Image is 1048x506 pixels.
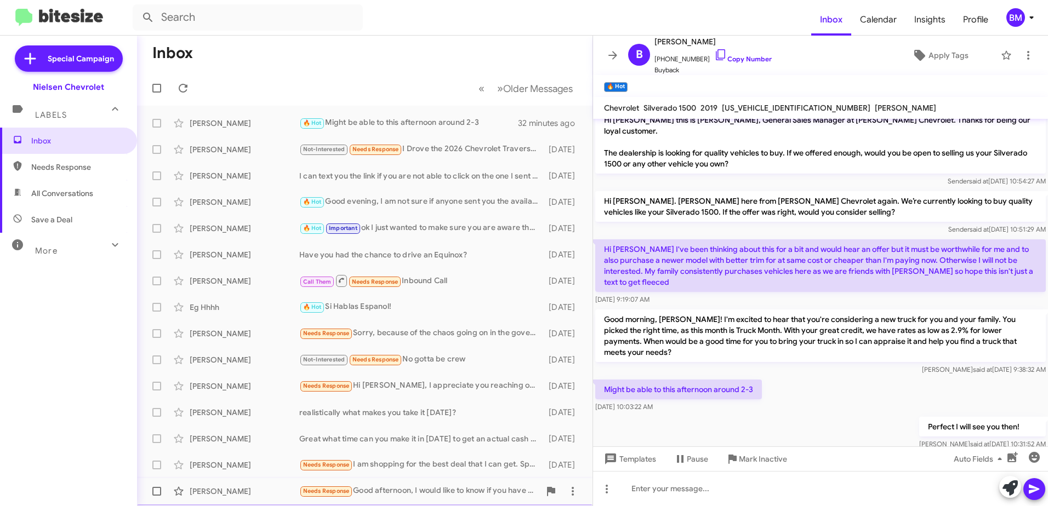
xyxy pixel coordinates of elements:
[303,382,350,389] span: Needs Response
[48,53,114,64] span: Special Campaign
[35,110,67,120] span: Labels
[595,403,653,411] span: [DATE] 10:03:22 AM
[299,380,544,392] div: Hi [PERSON_NAME], I appreciate you reaching out but we owe 40k on my Ford and it's worth at best ...
[851,4,905,36] span: Calendar
[595,295,650,303] span: [DATE] 9:19:07 AM
[190,433,299,444] div: [PERSON_NAME]
[190,328,299,339] div: [PERSON_NAME]
[303,303,322,311] span: 🔥 Hot
[299,196,544,208] div: Good evening, I am not sure if anyone sent you the available trucks, I just sent you the link to ...
[604,103,639,113] span: Chevrolet
[722,103,870,113] span: [US_VEHICLE_IDENTIFICATION_NUMBER]
[954,4,997,36] a: Profile
[299,433,544,444] div: Great what time can you make it in [DATE] to get an actual cash value for your vehicle?
[948,225,1046,233] span: Sender [DATE] 10:51:29 AM
[544,381,584,392] div: [DATE]
[544,223,584,234] div: [DATE]
[595,239,1046,292] p: Hi [PERSON_NAME] I've been thinking about this for a bit and would hear an offer but it must be w...
[948,177,1046,185] span: Sender [DATE] 10:54:27 AM
[152,44,193,62] h1: Inbox
[303,330,350,337] span: Needs Response
[299,274,544,287] div: Inbound Call
[190,249,299,260] div: [PERSON_NAME]
[303,225,322,232] span: 🔥 Hot
[905,4,954,36] a: Insights
[190,170,299,181] div: [PERSON_NAME]
[31,214,72,225] span: Save a Deal
[654,35,772,48] span: [PERSON_NAME]
[875,103,936,113] span: [PERSON_NAME]
[31,135,124,146] span: Inbox
[303,487,350,495] span: Needs Response
[190,197,299,208] div: [PERSON_NAME]
[602,449,656,469] span: Templates
[190,459,299,470] div: [PERSON_NAME]
[919,417,1046,436] p: Perfect I will see you then!
[604,82,628,92] small: 🔥 Hot
[811,4,851,36] a: Inbox
[919,440,1046,448] span: [PERSON_NAME] [DATE] 10:31:52 AM
[544,249,584,260] div: [DATE]
[544,407,584,418] div: [DATE]
[922,365,1046,373] span: [PERSON_NAME] [DATE] 9:38:32 AM
[303,356,345,363] span: Not-Interested
[299,327,544,340] div: Sorry, because of the chaos going on in the government, I have to put a pause on my interest for ...
[329,225,357,232] span: Important
[665,449,717,469] button: Pause
[303,461,350,468] span: Needs Response
[299,407,544,418] div: realistically what makes you take it [DATE]?
[472,77,491,100] button: Previous
[31,162,124,173] span: Needs Response
[700,103,717,113] span: 2019
[303,278,332,285] span: Call Them
[929,45,969,65] span: Apply Tags
[491,77,579,100] button: Next
[544,302,584,313] div: [DATE]
[714,55,772,63] a: Copy Number
[654,65,772,76] span: Buyback
[31,188,93,199] span: All Conversations
[497,82,503,95] span: »
[717,449,796,469] button: Mark Inactive
[970,440,989,448] span: said at
[33,82,104,93] div: Nielsen Chevrolet
[595,380,762,399] p: Might be able to this afternoon around 2-3
[299,143,544,156] div: I Drove the 2026 Chevrolet Traverse High Country, Here Is My Honest Review - Autoblog [URL][DOMAI...
[643,103,696,113] span: Silverado 1500
[593,449,665,469] button: Templates
[636,46,643,64] span: B
[299,170,544,181] div: I can text you the link if you are not able to click on the one I sent you, this text is coming f...
[544,275,584,286] div: [DATE]
[303,119,322,127] span: 🔥 Hot
[970,225,989,233] span: said at
[299,222,544,234] div: ok I just wanted to make sure you are aware that there are RWD models, regardless if you buy from...
[969,177,988,185] span: said at
[544,433,584,444] div: [DATE]
[303,146,345,153] span: Not-Interested
[544,170,584,181] div: [DATE]
[479,82,485,95] span: «
[299,117,518,129] div: Might be able to this afternoon around 2-3
[1006,8,1025,27] div: BM
[299,458,544,471] div: I am shopping for the best deal that I can get. Specifically looking for 0% interest on end of ye...
[299,301,544,313] div: Si Hablas Espanol!
[303,198,322,205] span: 🔥 Hot
[133,4,363,31] input: Search
[190,275,299,286] div: [PERSON_NAME]
[973,365,992,373] span: said at
[190,144,299,155] div: [PERSON_NAME]
[352,278,398,285] span: Needs Response
[595,110,1046,174] p: Hi [PERSON_NAME] this is [PERSON_NAME], General Sales Manager at [PERSON_NAME] Chevrolet. Thanks ...
[544,144,584,155] div: [DATE]
[190,486,299,497] div: [PERSON_NAME]
[954,449,1006,469] span: Auto Fields
[190,118,299,129] div: [PERSON_NAME]
[595,191,1046,222] p: Hi [PERSON_NAME]. [PERSON_NAME] here from [PERSON_NAME] Chevrolet again. We’re currently looking ...
[595,309,1046,362] p: Good morning, [PERSON_NAME]! I'm excited to hear that you're considering a new truck for you and ...
[190,407,299,418] div: [PERSON_NAME]
[352,146,399,153] span: Needs Response
[544,328,584,339] div: [DATE]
